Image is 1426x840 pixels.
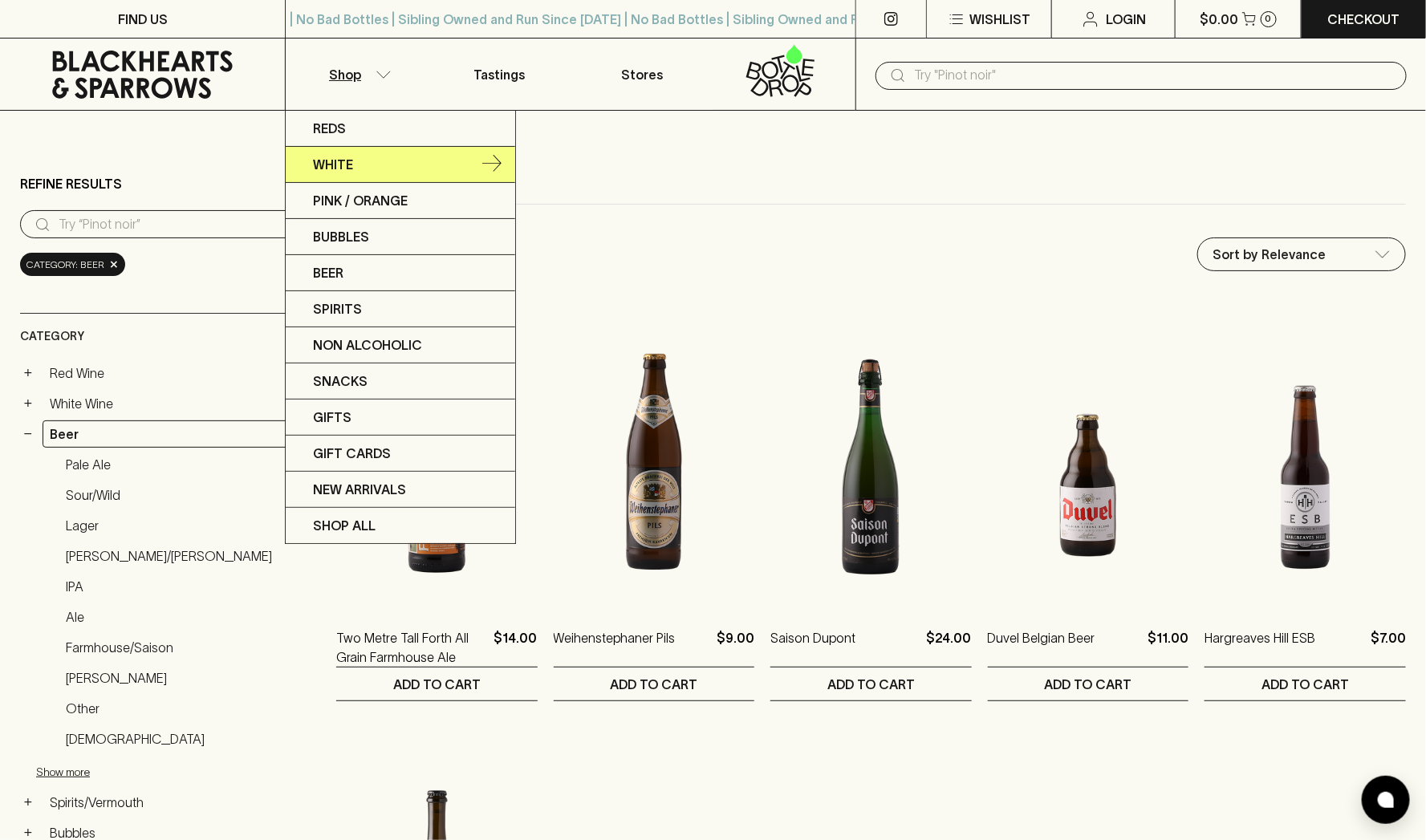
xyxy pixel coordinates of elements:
p: Reds [313,119,346,138]
p: Snacks [313,371,368,391]
p: Non Alcoholic [313,335,422,355]
p: Spirits [313,299,362,319]
a: Pink / Orange [286,183,515,219]
a: New Arrivals [286,472,515,508]
p: Pink / Orange [313,191,408,210]
a: Gift Cards [286,436,515,472]
p: New Arrivals [313,480,406,499]
a: SHOP ALL [286,508,515,543]
a: Non Alcoholic [286,327,515,363]
a: Beer [286,255,515,291]
p: Gift Cards [313,444,391,463]
p: SHOP ALL [313,516,376,535]
p: White [313,155,353,174]
a: Spirits [286,291,515,327]
a: White [286,147,515,183]
a: Snacks [286,363,515,400]
p: Bubbles [313,227,369,246]
img: bubble-icon [1378,792,1394,808]
a: Bubbles [286,219,515,255]
a: Reds [286,111,515,147]
a: Gifts [286,400,515,436]
p: Gifts [313,408,351,427]
p: Beer [313,263,343,282]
